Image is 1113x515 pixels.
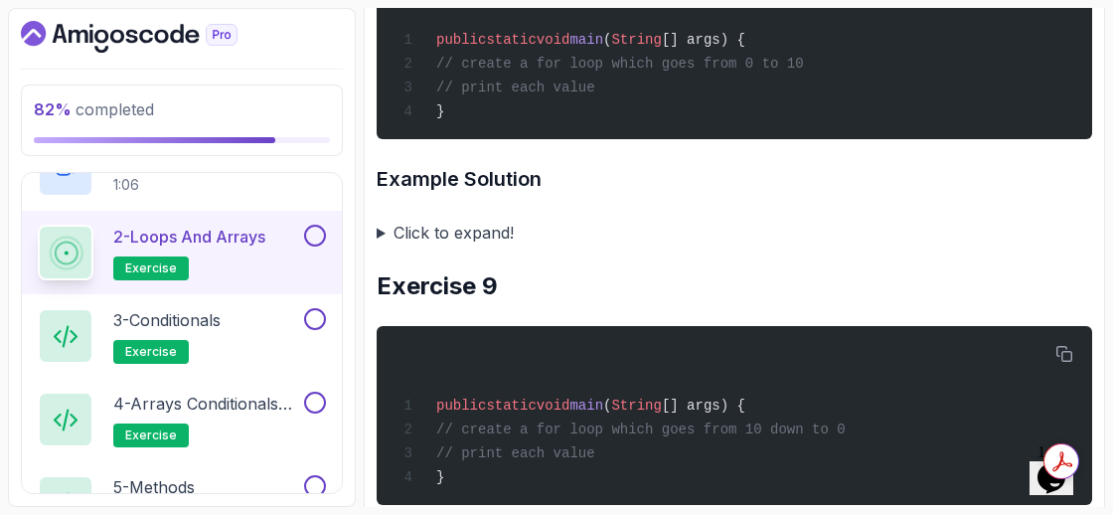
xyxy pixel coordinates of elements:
[486,398,536,414] span: static
[113,308,221,332] p: 3 - Conditionals
[436,445,595,461] span: // print each value
[436,80,595,95] span: // print each value
[436,398,486,414] span: public
[125,260,177,276] span: exercise
[125,428,177,443] span: exercise
[436,56,804,72] span: // create a for loop which goes from 0 to 10
[486,32,536,48] span: static
[603,398,611,414] span: (
[21,21,283,53] a: Dashboard
[436,422,846,437] span: // create a for loop which goes from 10 down to 0
[569,32,603,48] span: main
[436,469,444,485] span: }
[34,99,154,119] span: completed
[377,163,1092,195] h3: Example Solution
[436,103,444,119] span: }
[611,32,661,48] span: String
[537,32,570,48] span: void
[113,475,195,499] p: 5 - Methods
[38,308,326,364] button: 3-Conditionalsexercise
[38,225,326,280] button: 2-Loops and Arraysexercise
[377,270,1092,302] h2: Exercise 9
[662,398,745,414] span: [] args) {
[537,398,570,414] span: void
[125,344,177,360] span: exercise
[38,392,326,447] button: 4-Arrays Conditionals and Methodsexercise
[436,32,486,48] span: public
[113,392,300,416] p: 4 - Arrays Conditionals and Methods
[662,32,745,48] span: [] args) {
[603,32,611,48] span: (
[377,219,1092,247] summary: Click to expand!
[113,225,265,249] p: 2 - Loops and Arrays
[611,398,661,414] span: String
[1030,435,1093,495] iframe: chat widget
[34,99,72,119] span: 82 %
[569,398,603,414] span: main
[113,175,300,195] p: 1:06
